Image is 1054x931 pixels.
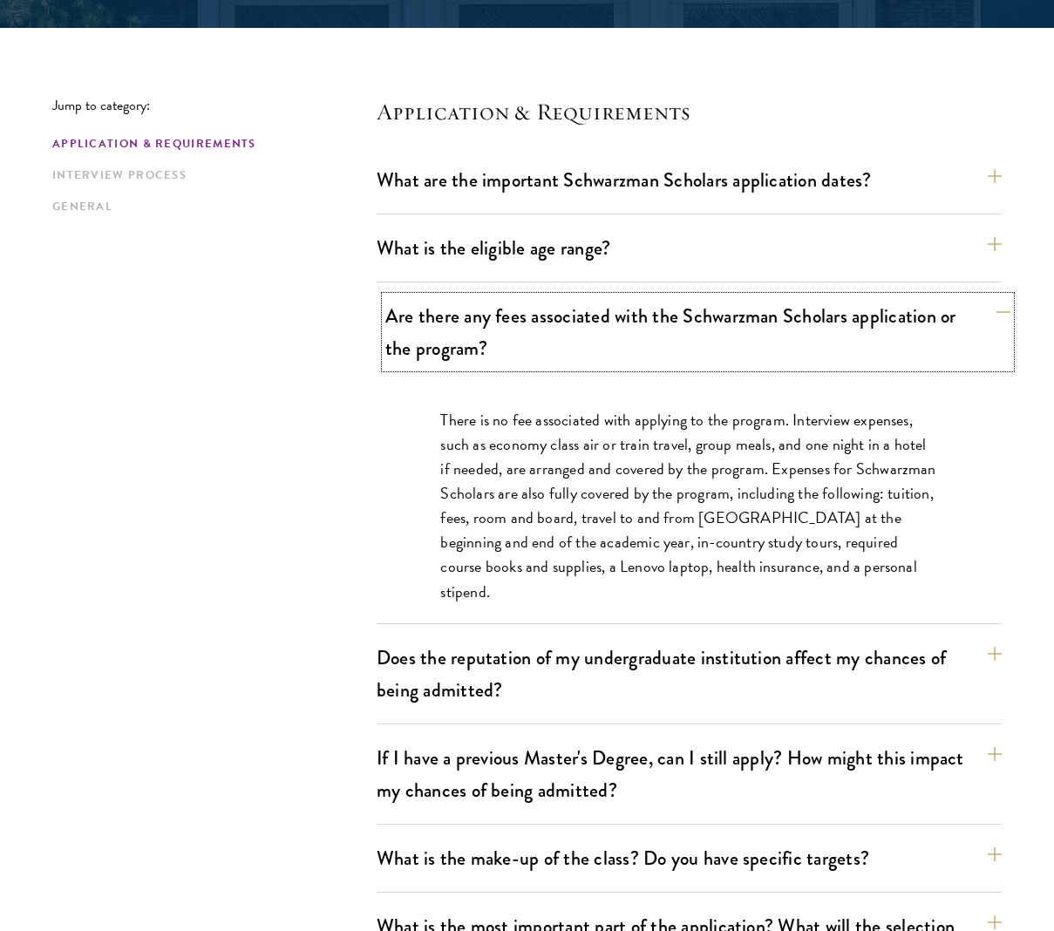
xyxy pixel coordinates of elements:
[52,198,366,216] a: General
[385,296,1010,368] button: Are there any fees associated with the Schwarzman Scholars application or the program?
[377,228,1002,268] button: What is the eligible age range?
[377,738,1002,810] button: If I have a previous Master's Degree, can I still apply? How might this impact my chances of bein...
[52,98,377,113] p: Jump to category:
[52,166,366,185] a: Interview Process
[377,98,1002,126] h4: Application & Requirements
[377,839,1002,878] button: What is the make-up of the class? Do you have specific targets?
[377,160,1002,200] button: What are the important Schwarzman Scholars application dates?
[440,408,937,604] p: There is no fee associated with applying to the program. Interview expenses, such as economy clas...
[52,135,366,153] a: Application & Requirements
[377,638,1002,710] button: Does the reputation of my undergraduate institution affect my chances of being admitted?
